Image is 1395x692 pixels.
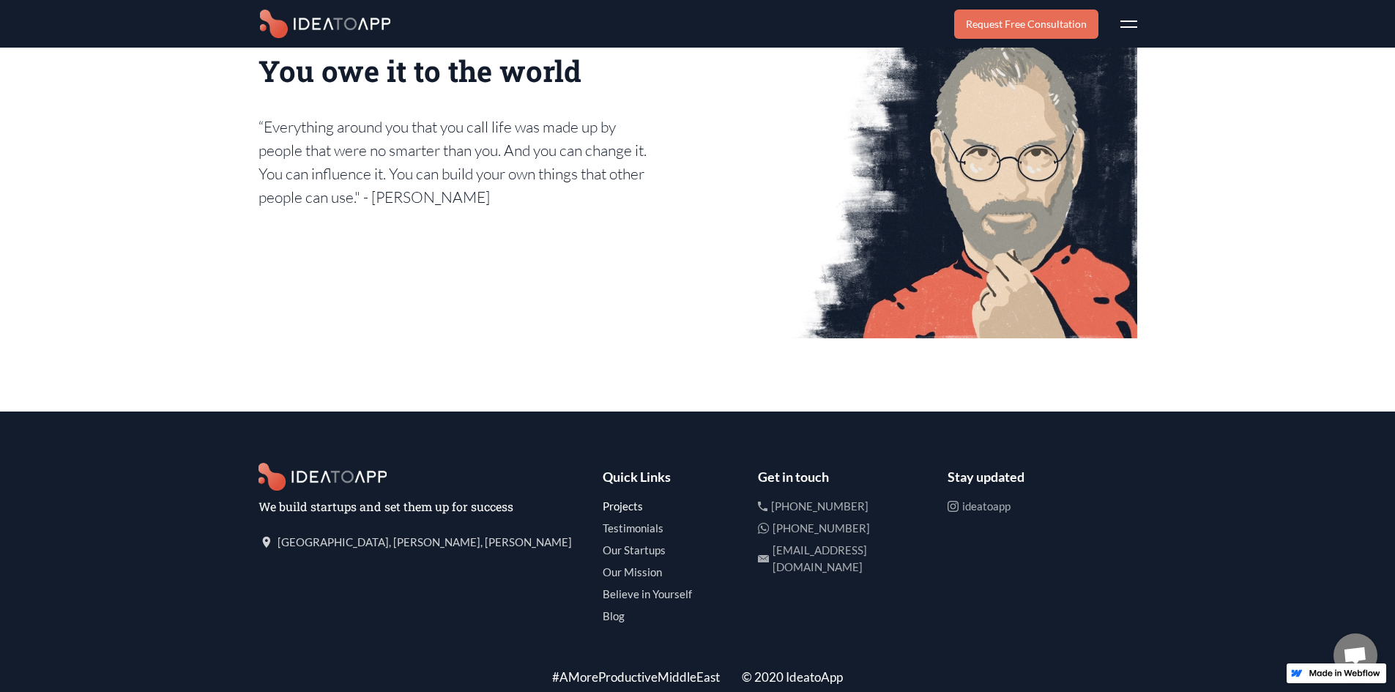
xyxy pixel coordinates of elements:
[258,534,588,551] a: [GEOGRAPHIC_DATA], [PERSON_NAME], [PERSON_NAME]
[603,498,743,515] a: Projects
[758,470,933,483] h1: Get in touch
[948,498,1123,515] a: ideatoapp
[771,498,868,515] h1: [PHONE_NUMBER]
[1333,633,1377,677] div: Open chat
[603,564,743,581] a: Our Mission
[603,586,743,603] a: Believe in Yourself
[552,666,720,688] h1: #AMoreProductiveMiddleEast
[603,608,743,625] a: Blog
[773,520,870,537] h1: [PHONE_NUMBER]
[1309,669,1380,677] img: Made in Webflow
[603,470,743,483] h1: Quick Links
[962,498,1011,515] h1: ideatoapp
[758,542,933,576] a: [EMAIL_ADDRESS][DOMAIN_NAME]
[954,10,1098,39] a: Request Free Consultation
[258,49,654,93] h1: You owe it to the world
[948,470,1123,483] h1: Stay updated
[742,666,843,688] h1: © 2020 IdeatoApp
[278,534,572,551] h1: [GEOGRAPHIC_DATA], [PERSON_NAME], [PERSON_NAME]
[603,542,743,559] a: Our Startups
[758,520,933,537] a: [PHONE_NUMBER]
[773,542,933,576] h1: [EMAIL_ADDRESS][DOMAIN_NAME]
[758,498,933,515] a: [PHONE_NUMBER]
[258,115,654,209] h1: “Everything around you that you call life was made up by people that were no smarter than you. An...
[258,498,588,516] h1: We build startups and set them up for success
[603,520,743,537] a: Testimonials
